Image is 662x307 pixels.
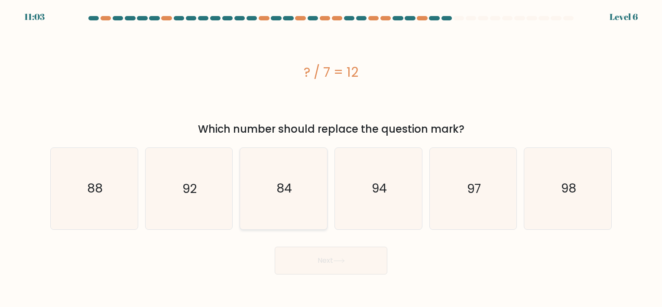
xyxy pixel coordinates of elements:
[467,180,481,197] text: 97
[24,10,45,23] div: 11:03
[372,180,387,197] text: 94
[182,180,197,197] text: 92
[277,180,292,197] text: 84
[561,180,576,197] text: 98
[275,247,387,274] button: Next
[87,180,103,197] text: 88
[50,62,612,82] div: ? / 7 = 12
[55,121,607,137] div: Which number should replace the question mark?
[610,10,638,23] div: Level 6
